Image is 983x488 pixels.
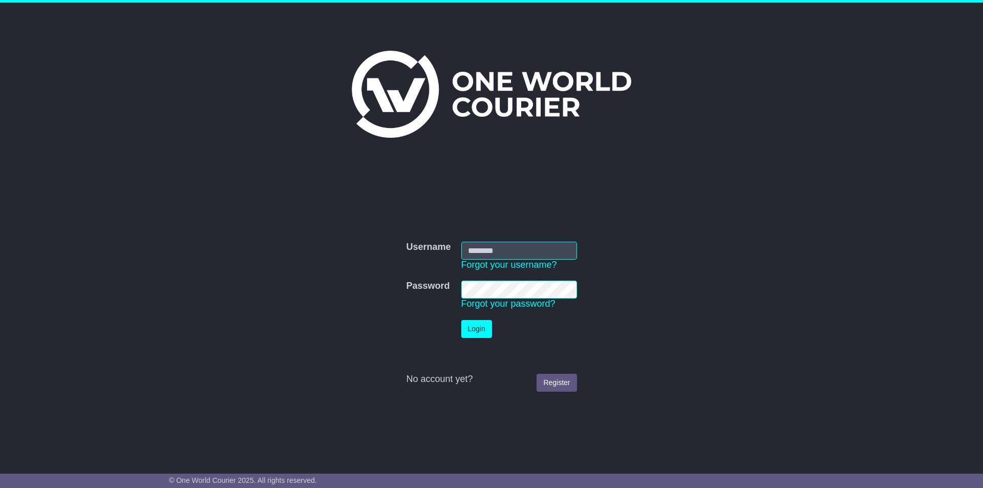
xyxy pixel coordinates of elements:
img: One World [352,51,631,138]
span: © One World Courier 2025. All rights reserved. [169,476,317,484]
div: No account yet? [406,374,576,385]
a: Forgot your username? [461,260,557,270]
a: Register [537,374,576,392]
a: Forgot your password? [461,299,555,309]
label: Password [406,281,450,292]
button: Login [461,320,492,338]
label: Username [406,242,451,253]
